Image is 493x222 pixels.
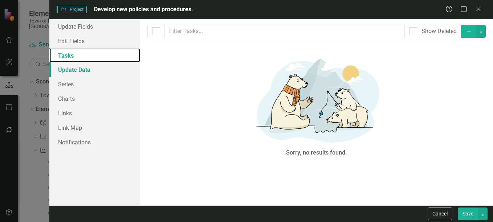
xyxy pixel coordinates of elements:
[49,120,140,135] a: Link Map
[458,207,478,220] button: Save
[421,27,457,36] div: Show Deleted
[49,34,140,48] a: Edit Fields
[208,52,425,147] img: No results found
[57,6,87,13] span: Project
[164,25,405,38] input: Filter Tasks...
[49,91,140,106] a: Charts
[94,6,193,13] span: Develop new policies and procedures.
[49,48,140,63] a: Tasks
[49,77,140,91] a: Series
[49,62,140,77] a: Update Data
[49,19,140,34] a: Update Fields
[49,106,140,120] a: Links
[428,207,452,220] button: Cancel
[286,149,347,157] div: Sorry, no results found.
[49,135,140,149] a: Notifications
